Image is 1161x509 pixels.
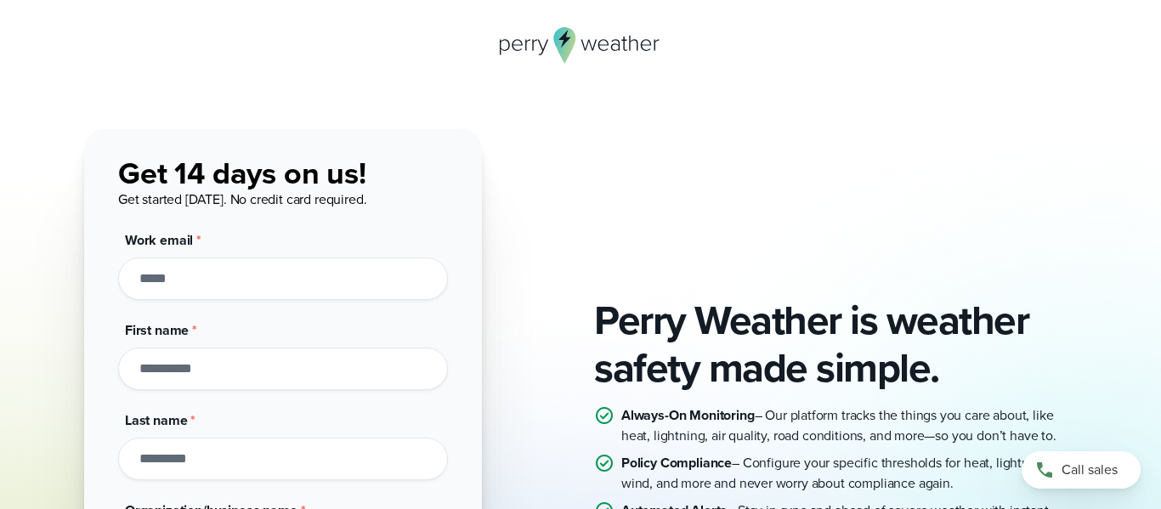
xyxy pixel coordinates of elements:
[621,453,732,472] strong: Policy Compliance
[125,410,187,430] span: Last name
[621,405,755,425] strong: Always-On Monitoring
[118,189,366,209] span: Get started [DATE]. No credit card required.
[125,230,193,250] span: Work email
[1022,451,1141,489] a: Call sales
[125,320,189,340] span: First name
[594,297,1077,392] h2: Perry Weather is weather safety made simple.
[621,405,1077,446] p: – Our platform tracks the things you care about, like heat, lightning, air quality, road conditio...
[1062,460,1118,480] span: Call sales
[621,453,1077,494] p: – Configure your specific thresholds for heat, lightning, wind, and more and never worry about co...
[118,150,366,195] span: Get 14 days on us!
